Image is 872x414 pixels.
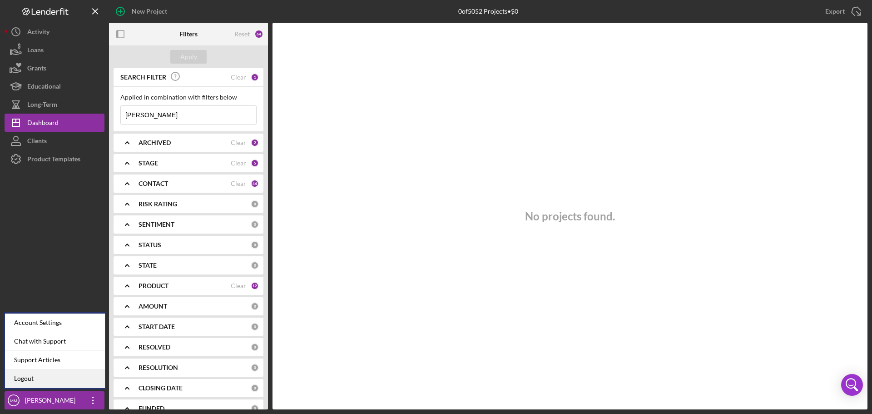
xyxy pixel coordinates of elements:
[231,160,246,167] div: Clear
[5,59,104,77] button: Grants
[139,282,168,289] b: PRODUCT
[139,180,168,187] b: CONTACT
[251,139,259,147] div: 2
[5,369,105,388] a: Logout
[27,41,44,61] div: Loans
[27,77,61,98] div: Educational
[5,351,105,369] a: Support Articles
[458,8,518,15] div: 0 of 5052 Projects • $0
[251,364,259,372] div: 0
[5,314,105,332] div: Account Settings
[139,323,175,330] b: START DATE
[27,23,50,43] div: Activity
[120,74,166,81] b: SEARCH FILTER
[251,404,259,413] div: 0
[10,398,17,403] text: MM
[132,2,167,20] div: New Project
[251,73,259,81] div: 1
[5,150,104,168] button: Product Templates
[251,159,259,167] div: 5
[139,200,177,208] b: RISK RATING
[109,2,176,20] button: New Project
[139,221,174,228] b: SENTIMENT
[139,344,170,351] b: RESOLVED
[5,95,104,114] button: Long-Term
[231,74,246,81] div: Clear
[841,374,863,396] div: Open Intercom Messenger
[139,303,167,310] b: AMOUNT
[5,132,104,150] button: Clients
[139,384,183,392] b: CLOSING DATE
[231,180,246,187] div: Clear
[251,220,259,229] div: 0
[139,139,171,146] b: ARCHIVED
[254,30,263,39] div: 64
[251,261,259,269] div: 0
[179,30,198,38] b: Filters
[251,343,259,351] div: 0
[231,139,246,146] div: Clear
[251,241,259,249] div: 0
[139,364,178,371] b: RESOLUTION
[170,50,207,64] button: Apply
[251,180,259,188] div: 44
[5,41,104,59] button: Loans
[180,50,197,64] div: Apply
[525,210,615,223] h3: No projects found.
[139,262,157,269] b: STATE
[251,384,259,392] div: 0
[27,114,59,134] div: Dashboard
[825,2,845,20] div: Export
[251,282,259,290] div: 12
[139,160,158,167] b: STAGE
[27,59,46,80] div: Grants
[5,391,104,409] button: MM[PERSON_NAME]
[120,94,257,101] div: Applied in combination with filters below
[251,323,259,331] div: 0
[23,391,82,412] div: [PERSON_NAME]
[5,332,105,351] div: Chat with Support
[251,200,259,208] div: 0
[5,114,104,132] button: Dashboard
[27,95,57,116] div: Long-Term
[231,282,246,289] div: Clear
[5,23,104,41] button: Activity
[27,150,80,170] div: Product Templates
[139,241,161,249] b: STATUS
[5,77,104,95] button: Educational
[251,302,259,310] div: 0
[234,30,250,38] div: Reset
[139,405,164,412] b: FUNDED
[816,2,867,20] button: Export
[27,132,47,152] div: Clients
